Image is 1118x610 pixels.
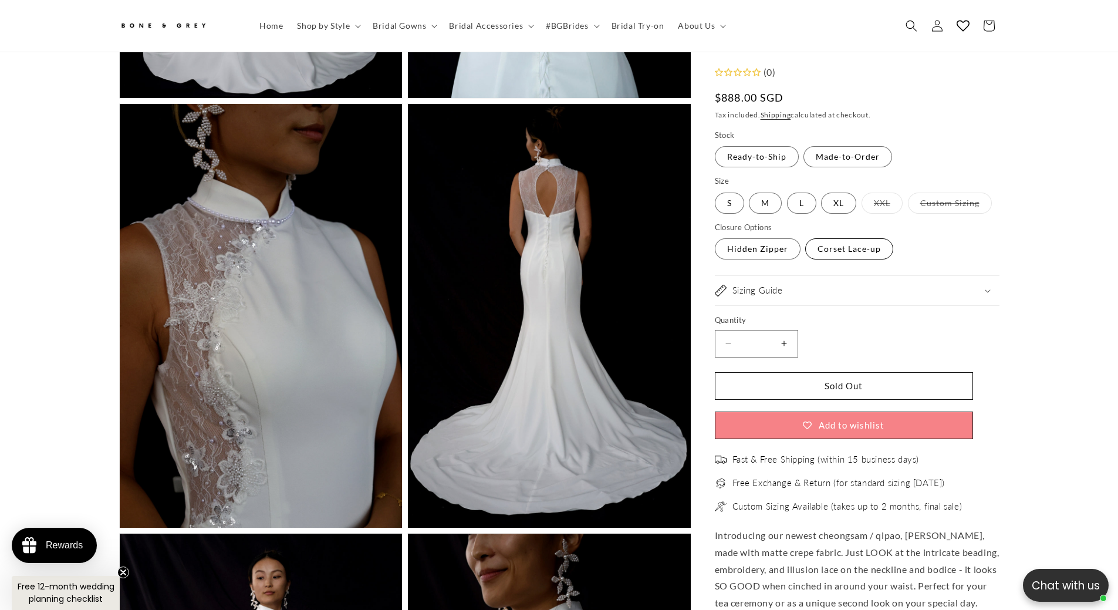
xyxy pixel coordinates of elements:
span: Free Exchange & Return (for standard sizing [DATE]) [732,477,945,489]
label: Hidden Zipper [715,239,800,260]
summary: Search [899,13,924,39]
button: Write a review [802,18,880,38]
button: Sold Out [715,372,973,400]
label: Ready-to-Ship [715,147,799,168]
summary: About Us [671,14,731,38]
p: Chat with us [1023,577,1109,594]
h2: Sizing Guide [732,285,783,297]
summary: Bridal Gowns [366,14,442,38]
label: Corset Lace-up [805,239,893,260]
label: L [787,193,816,214]
span: Home [259,21,283,31]
button: Open chatbox [1023,569,1109,602]
span: Bridal Accessories [449,21,523,31]
a: Write a review [78,67,130,76]
label: M [749,193,782,214]
span: Fast & Free Shipping (within 15 business days) [732,454,920,466]
div: Tax included. calculated at checkout. [715,109,999,121]
div: (0) [761,64,776,81]
a: Shipping [761,110,791,119]
summary: #BGBrides [539,14,604,38]
label: S [715,193,744,214]
div: Free 12-month wedding planning checklistClose teaser [12,576,120,610]
div: Rewards [46,540,83,551]
a: Bone and Grey Bridal [114,12,241,40]
span: Bridal Try-on [612,21,664,31]
img: exchange_2.png [715,477,727,489]
label: Made-to-Order [803,147,892,168]
legend: Size [715,176,731,188]
span: Free 12-month wedding planning checklist [18,581,114,605]
legend: Stock [715,130,736,141]
label: Custom Sizing [908,193,992,214]
summary: Shop by Style [290,14,366,38]
label: XL [821,193,856,214]
span: Shop by Style [297,21,350,31]
label: XXL [862,193,903,214]
span: About Us [678,21,715,31]
label: Quantity [715,315,973,327]
span: Custom Sizing Available (takes up to 2 months, final sale) [732,501,962,513]
a: Bridal Try-on [604,14,671,38]
button: Add to wishlist [715,412,973,439]
legend: Closure Options [715,222,774,234]
span: #BGBrides [546,21,588,31]
button: Close teaser [117,567,129,578]
img: Bone and Grey Bridal [119,16,207,36]
img: needle.png [715,501,727,513]
span: Bridal Gowns [373,21,426,31]
summary: Sizing Guide [715,277,999,306]
a: Home [252,14,290,38]
summary: Bridal Accessories [442,14,539,38]
span: $888.00 SGD [715,90,784,106]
